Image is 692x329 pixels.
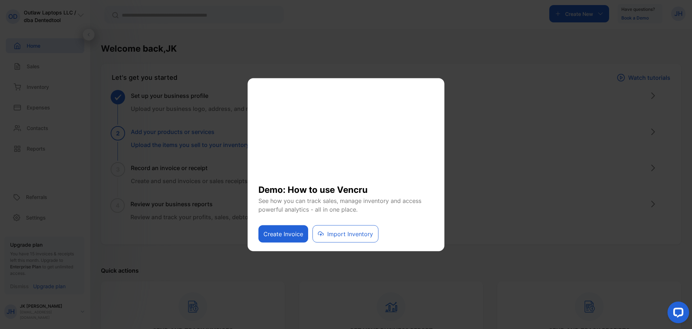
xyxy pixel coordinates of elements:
[662,299,692,329] iframe: LiveChat chat widget
[258,177,434,196] h1: Demo: How to use Vencru
[258,87,434,177] iframe: YouTube video player
[258,225,308,242] button: Create Invoice
[312,225,378,242] button: Import Inventory
[258,196,434,213] p: See how you can track sales, manage inventory and access powerful analytics - all in one place.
